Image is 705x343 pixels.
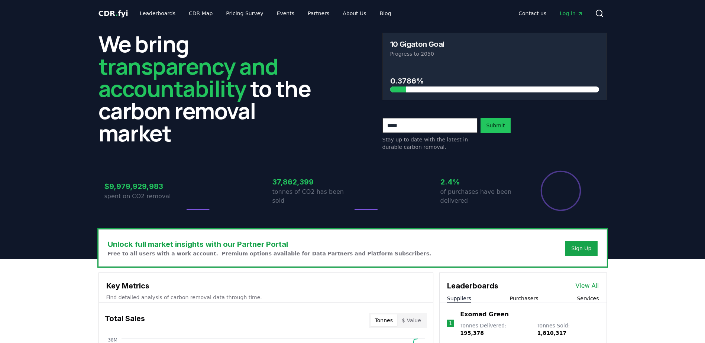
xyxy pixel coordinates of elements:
[510,295,539,302] button: Purchasers
[371,314,397,326] button: Tonnes
[390,40,444,48] h3: 10 Gigaton Goal
[108,239,431,250] h3: Unlock full market insights with our Partner Portal
[460,330,484,336] span: 195,378
[390,75,599,86] h3: 0.3786%
[397,314,426,326] button: $ Value
[440,187,521,205] p: of purchases have been delivered
[106,280,426,291] h3: Key Metrics
[481,118,511,133] button: Submit
[576,281,599,290] a: View All
[512,7,589,20] nav: Main
[183,7,219,20] a: CDR Map
[390,50,599,58] p: Progress to 2050
[512,7,552,20] a: Contact us
[571,245,591,252] a: Sign Up
[554,7,589,20] a: Log in
[220,7,269,20] a: Pricing Survey
[447,295,471,302] button: Suppliers
[98,51,278,104] span: transparency and accountability
[302,7,335,20] a: Partners
[98,33,323,144] h2: We bring to the carbon removal market
[108,250,431,257] p: Free to all users with a work account. Premium options available for Data Partners and Platform S...
[449,319,452,328] p: 1
[134,7,181,20] a: Leaderboards
[460,322,530,337] p: Tonnes Delivered :
[337,7,372,20] a: About Us
[108,337,117,343] tspan: 38M
[98,9,128,18] span: CDR fyi
[537,330,566,336] span: 1,810,317
[104,181,185,192] h3: $9,979,929,983
[447,280,498,291] h3: Leaderboards
[565,241,597,256] button: Sign Up
[134,7,397,20] nav: Main
[271,7,300,20] a: Events
[105,313,145,328] h3: Total Sales
[560,10,583,17] span: Log in
[272,187,353,205] p: tonnes of CO2 has been sold
[106,294,426,301] p: Find detailed analysis of carbon removal data through time.
[272,176,353,187] h3: 37,862,399
[577,295,599,302] button: Services
[460,310,509,319] a: Exomad Green
[98,8,128,19] a: CDR.fyi
[115,9,118,18] span: .
[382,136,478,151] p: Stay up to date with the latest in durable carbon removal.
[537,322,599,337] p: Tonnes Sold :
[374,7,397,20] a: Blog
[540,170,582,212] div: Percentage of sales delivered
[440,176,521,187] h3: 2.4%
[104,192,185,201] p: spent on CO2 removal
